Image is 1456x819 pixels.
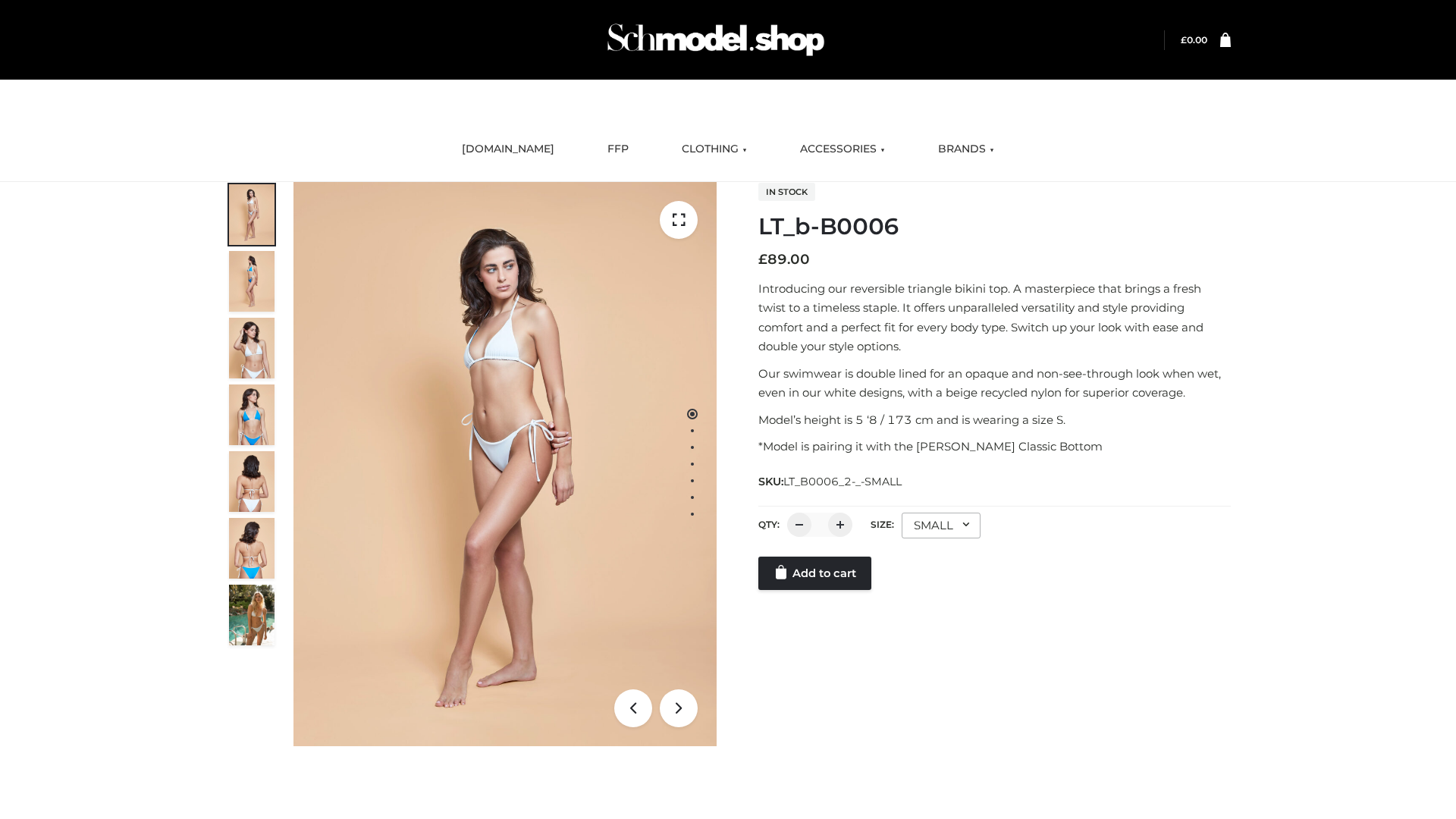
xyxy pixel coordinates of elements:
h1: LT_b-B0006 [758,213,1231,240]
span: In stock [758,183,815,201]
p: *Model is pairing it with the [PERSON_NAME] Classic Bottom [758,437,1231,457]
img: ArielClassicBikiniTop_CloudNine_AzureSky_OW114ECO_2-scaled.jpg [229,251,275,312]
img: ArielClassicBikiniTop_CloudNine_AzureSky_OW114ECO_1 [293,182,717,746]
img: ArielClassicBikiniTop_CloudNine_AzureSky_OW114ECO_7-scaled.jpg [229,451,275,512]
p: Our swimwear is double lined for an opaque and non-see-through look when wet, even in our white d... [758,364,1231,403]
img: ArielClassicBikiniTop_CloudNine_AzureSky_OW114ECO_8-scaled.jpg [229,518,275,579]
p: Model’s height is 5 ‘8 / 173 cm and is wearing a size S. [758,410,1231,430]
bdi: 89.00 [758,251,810,268]
a: FFP [596,133,640,166]
label: Size: [871,519,894,530]
span: SKU: [758,472,903,491]
span: £ [1181,34,1187,45]
a: ACCESSORIES [789,133,896,166]
span: £ [758,251,767,268]
a: [DOMAIN_NAME] [450,133,566,166]
p: Introducing our reversible triangle bikini top. A masterpiece that brings a fresh twist to a time... [758,279,1231,356]
img: ArielClassicBikiniTop_CloudNine_AzureSky_OW114ECO_1-scaled.jpg [229,184,275,245]
a: £0.00 [1181,34,1207,45]
a: Add to cart [758,557,871,590]
div: SMALL [902,513,981,538]
img: Schmodel Admin 964 [602,10,830,70]
a: CLOTHING [670,133,758,166]
span: LT_B0006_2-_-SMALL [783,475,902,488]
img: ArielClassicBikiniTop_CloudNine_AzureSky_OW114ECO_4-scaled.jpg [229,384,275,445]
label: QTY: [758,519,780,530]
a: BRANDS [927,133,1006,166]
bdi: 0.00 [1181,34,1207,45]
img: ArielClassicBikiniTop_CloudNine_AzureSky_OW114ECO_3-scaled.jpg [229,318,275,378]
img: Arieltop_CloudNine_AzureSky2.jpg [229,585,275,645]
